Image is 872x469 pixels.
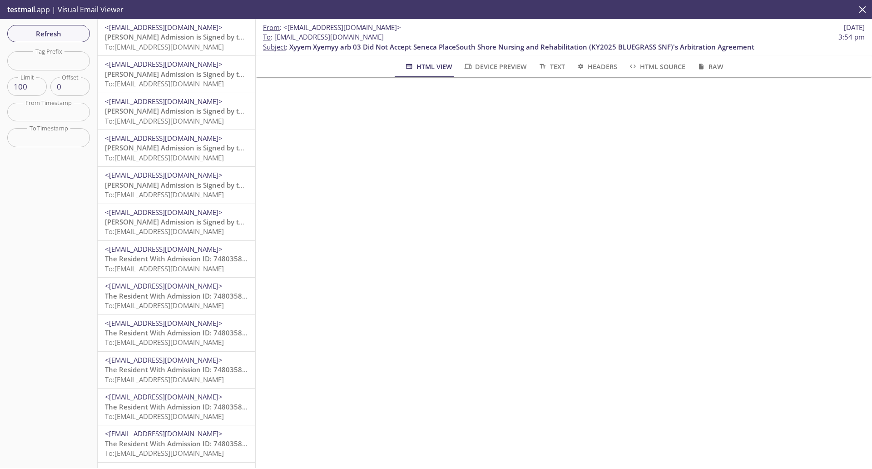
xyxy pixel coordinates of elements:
[105,190,224,199] span: To: [EMAIL_ADDRESS][DOMAIN_NAME]
[263,42,286,51] span: Subject
[105,429,223,438] span: <[EMAIL_ADDRESS][DOMAIN_NAME]>
[105,79,224,88] span: To: [EMAIL_ADDRESS][DOMAIN_NAME]
[98,204,255,240] div: <[EMAIL_ADDRESS][DOMAIN_NAME]>[PERSON_NAME] Admission is Signed by the ResidentTo:[EMAIL_ADDRESS]...
[98,130,255,166] div: <[EMAIL_ADDRESS][DOMAIN_NAME]>[PERSON_NAME] Admission is Signed by the ResidentTo:[EMAIL_ADDRESS]...
[105,180,278,190] span: [PERSON_NAME] Admission is Signed by the Resident
[105,392,223,401] span: <[EMAIL_ADDRESS][DOMAIN_NAME]>
[105,170,223,180] span: <[EMAIL_ADDRESS][DOMAIN_NAME]>
[628,61,685,72] span: HTML Source
[105,106,278,115] span: [PERSON_NAME] Admission is Signed by the Resident
[105,23,223,32] span: <[EMAIL_ADDRESS][DOMAIN_NAME]>
[105,208,223,217] span: <[EMAIL_ADDRESS][DOMAIN_NAME]>
[105,227,224,236] span: To: [EMAIL_ADDRESS][DOMAIN_NAME]
[838,32,865,42] span: 3:54 pm
[105,449,224,458] span: To: [EMAIL_ADDRESS][DOMAIN_NAME]
[263,32,271,41] span: To
[105,116,224,125] span: To: [EMAIL_ADDRESS][DOMAIN_NAME]
[105,291,760,300] span: The Resident With Admission ID: 7480358005 Did Not Accept Parkside Center for Nursing & Rehabilit...
[263,23,401,32] span: :
[105,338,224,347] span: To: [EMAIL_ADDRESS][DOMAIN_NAME]
[289,42,754,51] span: Xyyem Xyemyy arb 03 Did Not Accept Seneca PlaceSouth Shore Nursing and Rehabilitation (KY2025 BLU...
[538,61,565,72] span: Text
[263,23,280,32] span: From
[105,412,224,421] span: To: [EMAIL_ADDRESS][DOMAIN_NAME]
[105,375,224,384] span: To: [EMAIL_ADDRESS][DOMAIN_NAME]
[105,328,760,337] span: The Resident With Admission ID: 7480358005 Did Not Accept Parkside Center for Nursing & Rehabilit...
[105,264,224,273] span: To: [EMAIL_ADDRESS][DOMAIN_NAME]
[105,60,223,69] span: <[EMAIL_ADDRESS][DOMAIN_NAME]>
[105,143,278,152] span: [PERSON_NAME] Admission is Signed by the Resident
[463,61,527,72] span: Device Preview
[98,167,255,203] div: <[EMAIL_ADDRESS][DOMAIN_NAME]>[PERSON_NAME] Admission is Signed by the ResidentTo:[EMAIL_ADDRESS]...
[98,93,255,130] div: <[EMAIL_ADDRESS][DOMAIN_NAME]>[PERSON_NAME] Admission is Signed by the ResidentTo:[EMAIL_ADDRESS]...
[98,389,255,425] div: <[EMAIL_ADDRESS][DOMAIN_NAME]>The Resident With Admission ID: 7480358005 Did Not Accept Parkside ...
[7,25,90,42] button: Refresh
[98,241,255,277] div: <[EMAIL_ADDRESS][DOMAIN_NAME]>The Resident With Admission ID: 7480358005 Did Not Accept Parkside ...
[105,97,223,106] span: <[EMAIL_ADDRESS][DOMAIN_NAME]>
[98,56,255,92] div: <[EMAIL_ADDRESS][DOMAIN_NAME]>[PERSON_NAME] Admission is Signed by the ResidentTo:[EMAIL_ADDRESS]...
[844,23,865,32] span: [DATE]
[105,244,223,254] span: <[EMAIL_ADDRESS][DOMAIN_NAME]>
[105,32,278,41] span: [PERSON_NAME] Admission is Signed by the Resident
[98,425,255,462] div: <[EMAIL_ADDRESS][DOMAIN_NAME]>The Resident With Admission ID: 7480358005 Did Not Accept Parkside ...
[98,352,255,388] div: <[EMAIL_ADDRESS][DOMAIN_NAME]>The Resident With Admission ID: 7480358005 Did Not Accept Parkside ...
[105,134,223,143] span: <[EMAIL_ADDRESS][DOMAIN_NAME]>
[263,32,865,52] p: :
[105,254,760,263] span: The Resident With Admission ID: 7480358005 Did Not Accept Parkside Center for Nursing & Rehabilit...
[105,355,223,364] span: <[EMAIL_ADDRESS][DOMAIN_NAME]>
[404,61,452,72] span: HTML View
[105,365,760,374] span: The Resident With Admission ID: 7480358005 Did Not Accept Parkside Center for Nursing & Rehabilit...
[98,315,255,351] div: <[EMAIL_ADDRESS][DOMAIN_NAME]>The Resident With Admission ID: 7480358005 Did Not Accept Parkside ...
[105,217,278,226] span: [PERSON_NAME] Admission is Signed by the Resident
[105,42,224,51] span: To: [EMAIL_ADDRESS][DOMAIN_NAME]
[105,70,278,79] span: [PERSON_NAME] Admission is Signed by the Resident
[98,278,255,314] div: <[EMAIL_ADDRESS][DOMAIN_NAME]>The Resident With Admission ID: 7480358005 Did Not Accept Parkside ...
[105,153,224,162] span: To: [EMAIL_ADDRESS][DOMAIN_NAME]
[15,28,83,40] span: Refresh
[696,61,723,72] span: Raw
[263,32,384,42] span: : [EMAIL_ADDRESS][DOMAIN_NAME]
[105,301,224,310] span: To: [EMAIL_ADDRESS][DOMAIN_NAME]
[105,402,760,411] span: The Resident With Admission ID: 7480358005 Did Not Accept Parkside Center for Nursing & Rehabilit...
[98,19,255,55] div: <[EMAIL_ADDRESS][DOMAIN_NAME]>[PERSON_NAME] Admission is Signed by the ResidentTo:[EMAIL_ADDRESS]...
[283,23,401,32] span: <[EMAIL_ADDRESS][DOMAIN_NAME]>
[105,281,223,290] span: <[EMAIL_ADDRESS][DOMAIN_NAME]>
[105,439,760,448] span: The Resident With Admission ID: 7480358005 Did Not Accept Parkside Center for Nursing & Rehabilit...
[105,319,223,328] span: <[EMAIL_ADDRESS][DOMAIN_NAME]>
[7,5,35,15] span: testmail
[576,61,617,72] span: Headers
